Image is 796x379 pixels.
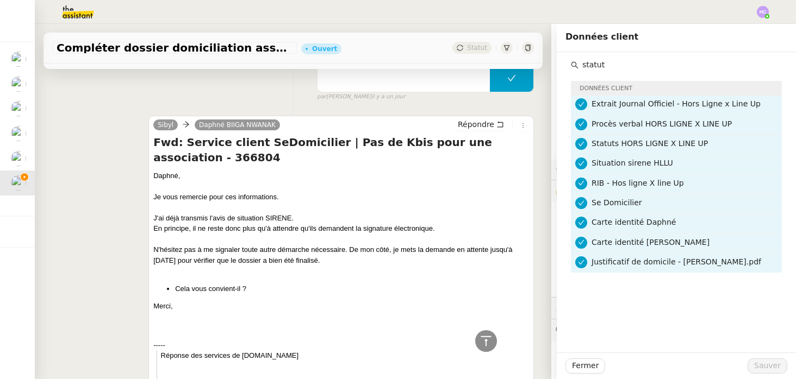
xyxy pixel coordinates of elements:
div: ⏲️Tâches 30:09 [551,298,796,319]
a: Daphné BIIGA NWANAK [195,120,280,130]
span: Fermer [572,359,599,372]
span: Carte identité Daphné [592,218,676,226]
button: Répondre [454,118,508,130]
div: En principe, il ne reste donc plus qu'à attendre qu'ils demandent la signature électronique. [153,223,529,234]
span: 🔐 [556,185,626,197]
span: Sibyl [158,121,173,129]
span: il y a un jour [371,92,405,102]
img: users%2FKPVW5uJ7nAf2BaBJPZnFMauzfh73%2Favatar%2FDigitalCollectionThumbnailHandler.jpeg [11,126,26,141]
div: ⚙️Procédures [551,159,796,180]
img: svg [757,6,769,18]
span: RIB - Hos ligne X line Up [592,179,684,187]
span: Compléter dossier domiciliation asso sur Se Domicilier [57,42,293,53]
div: 💬Commentaires 1 [551,319,796,340]
div: Merci, [153,301,529,312]
span: par [317,92,326,102]
div: 🔐Données client [551,180,796,201]
div: J'ai déjà transmis l'avis de situation SIRENE. [153,213,529,224]
button: Sauver [748,358,787,374]
li: Cela vous convient-il ? [175,283,529,294]
span: Situation sirene HLLU [592,159,673,167]
div: N'hésitez pas à me signaler toute autre démarche nécessaire. De mon côté, je mets la demande en a... [153,244,529,266]
span: ⚙️ [556,163,612,175]
small: [PERSON_NAME] [317,92,405,102]
img: users%2Fa6PbEmLwvGXylUqKytRPpDpAx153%2Favatar%2Ffanny.png [11,77,26,92]
h4: Fwd: Service client SeDomicilier | Pas de Kbis pour une association - 366804 [153,135,529,165]
span: Procès verbal HORS LIGNE X LINE UP [592,119,732,128]
span: Justificatif de domicile - [PERSON_NAME].pdf [592,257,761,266]
span: Répondre [458,119,494,130]
span: Se Domicilier [592,198,642,207]
span: Extrait Journal Officiel - Hors Ligne x Line Up [592,99,761,108]
span: Carte identité [PERSON_NAME] [592,238,710,247]
span: Statuts HORS LIGNE X LINE UP [592,139,708,148]
span: Données client [565,31,638,42]
span: Statut [467,44,487,52]
div: Données client [571,81,782,96]
img: users%2FNmPW3RcGagVdwlUj0SIRjiM8zA23%2Favatar%2Fb3e8f68e-88d8-429d-a2bd-00fb6f2d12db [11,151,26,166]
div: Ouvert [312,46,337,52]
span: ⏲️ [556,304,635,312]
div: ----- [153,340,529,351]
button: Fermer [565,358,605,374]
img: users%2Fa6PbEmLwvGXylUqKytRPpDpAx153%2Favatar%2Ffanny.png [11,101,26,116]
div: Daphné, [153,170,529,181]
input: input search text [579,58,782,72]
img: users%2Fa6PbEmLwvGXylUqKytRPpDpAx153%2Favatar%2Ffanny.png [11,52,26,67]
div: Je vous remercie pour ces informations. [153,192,529,203]
span: 💬 [556,325,645,334]
img: users%2FKPVW5uJ7nAf2BaBJPZnFMauzfh73%2Favatar%2FDigitalCollectionThumbnailHandler.jpeg [11,175,26,191]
